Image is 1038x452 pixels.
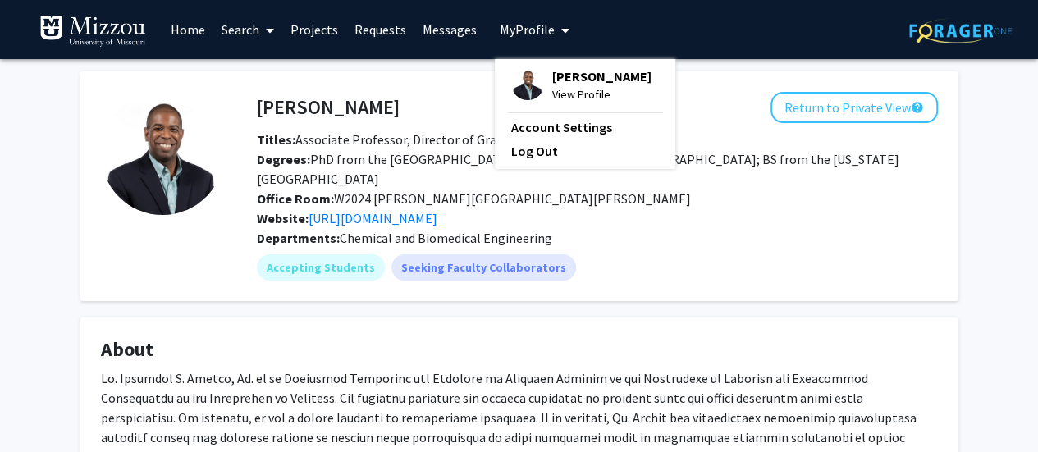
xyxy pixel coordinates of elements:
span: Associate Professor, Director of Graduate Studies [257,131,572,148]
img: Profile Picture [101,92,224,215]
a: Log Out [511,141,659,161]
img: ForagerOne Logo [909,18,1012,43]
h4: About [101,338,938,362]
span: PhD from the [GEOGRAPHIC_DATA][US_STATE]; MS from [GEOGRAPHIC_DATA]; BS from the [US_STATE][GEOGR... [257,151,899,187]
b: Office Room: [257,190,334,207]
img: Profile Picture [511,67,544,100]
mat-icon: help [911,98,924,117]
span: Chemical and Biomedical Engineering [340,230,552,246]
mat-chip: Accepting Students [257,254,385,281]
span: W2024 [PERSON_NAME][GEOGRAPHIC_DATA][PERSON_NAME] [257,190,691,207]
button: Return to Private View [770,92,938,123]
b: Website: [257,210,309,226]
div: Profile Picture[PERSON_NAME]View Profile [511,67,652,103]
a: Home [162,1,213,58]
b: Titles: [257,131,295,148]
b: Degrees: [257,151,310,167]
h4: [PERSON_NAME] [257,92,400,122]
mat-chip: Seeking Faculty Collaborators [391,254,576,281]
a: Account Settings [511,117,659,137]
span: View Profile [552,85,652,103]
a: Messages [414,1,485,58]
b: Departments: [257,230,340,246]
span: My Profile [500,21,555,38]
a: Search [213,1,282,58]
span: [PERSON_NAME] [552,67,652,85]
a: Opens in a new tab [309,210,437,226]
iframe: Chat [12,378,70,440]
a: Requests [346,1,414,58]
a: Projects [282,1,346,58]
img: University of Missouri Logo [39,15,146,48]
